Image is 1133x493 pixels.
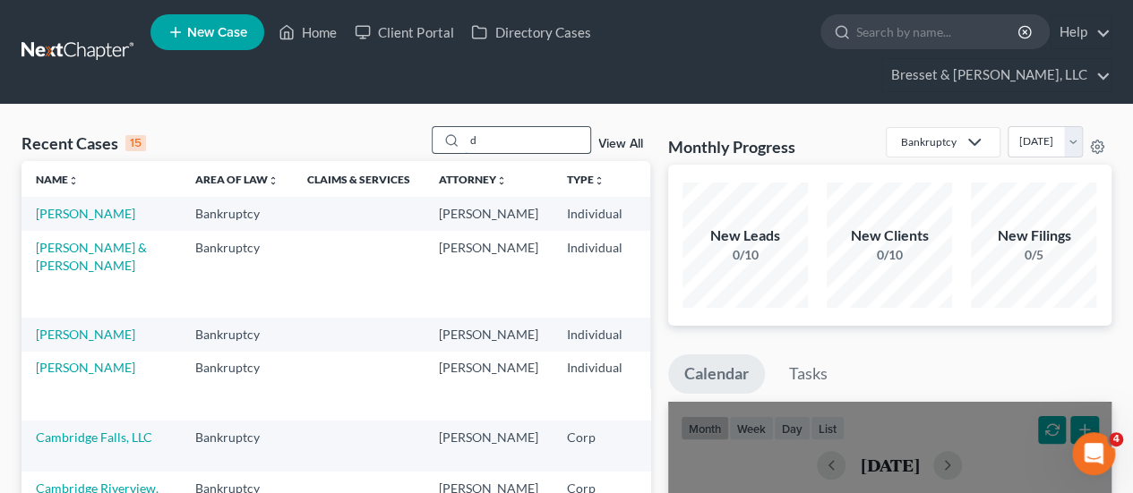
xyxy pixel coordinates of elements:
td: [PERSON_NAME] [425,231,553,318]
a: View All [598,138,643,150]
a: Client Portal [346,16,462,48]
td: Bankruptcy [181,318,293,351]
h3: Monthly Progress [668,136,795,157]
td: Bankruptcy [181,421,293,472]
td: PAMB [637,197,725,230]
iframe: Intercom live chat [1072,432,1115,475]
a: Nameunfold_more [36,173,79,186]
td: [PERSON_NAME] [425,197,553,230]
td: Corp [553,421,637,472]
a: Tasks [773,354,844,394]
a: Directory Cases [462,16,599,48]
div: 15 [125,135,146,151]
td: Individual [553,197,637,230]
th: Claims & Services [293,161,425,197]
div: New Clients [827,225,952,246]
a: Home [270,16,346,48]
a: [PERSON_NAME] [36,327,135,342]
div: Recent Cases [21,132,146,154]
a: Cambridge Falls, LLC [36,429,152,445]
input: Search by name... [856,15,1020,48]
a: [PERSON_NAME] [36,360,135,375]
td: [PERSON_NAME] [425,318,553,351]
td: Bankruptcy [181,352,293,421]
a: Calendar [668,354,765,394]
div: Bankruptcy [901,134,957,149]
td: PAMB [637,231,725,318]
td: Bankruptcy [181,231,293,318]
i: unfold_more [594,175,605,186]
div: 0/5 [971,246,1096,264]
td: Bankruptcy [181,197,293,230]
td: PAMB [637,352,725,421]
a: [PERSON_NAME] [36,206,135,221]
td: PAMB [637,421,725,472]
div: New Filings [971,225,1096,246]
a: Bresset & [PERSON_NAME], LLC [882,59,1111,91]
div: 0/10 [682,246,808,264]
td: Individual [553,231,637,318]
a: [PERSON_NAME] & [PERSON_NAME] [36,240,147,273]
i: unfold_more [268,175,279,186]
a: Help [1051,16,1111,48]
span: New Case [187,26,247,39]
i: unfold_more [496,175,507,186]
td: [PERSON_NAME] [425,421,553,472]
td: Individual [553,352,637,421]
a: Typeunfold_more [567,173,605,186]
div: 0/10 [827,246,952,264]
td: [PERSON_NAME] [425,352,553,421]
span: 4 [1109,432,1123,446]
input: Search by name... [465,127,590,153]
a: Area of Lawunfold_more [195,173,279,186]
div: New Leads [682,225,808,246]
i: unfold_more [68,175,79,186]
a: Attorneyunfold_more [439,173,507,186]
td: Individual [553,318,637,351]
td: PAMB [637,318,725,351]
